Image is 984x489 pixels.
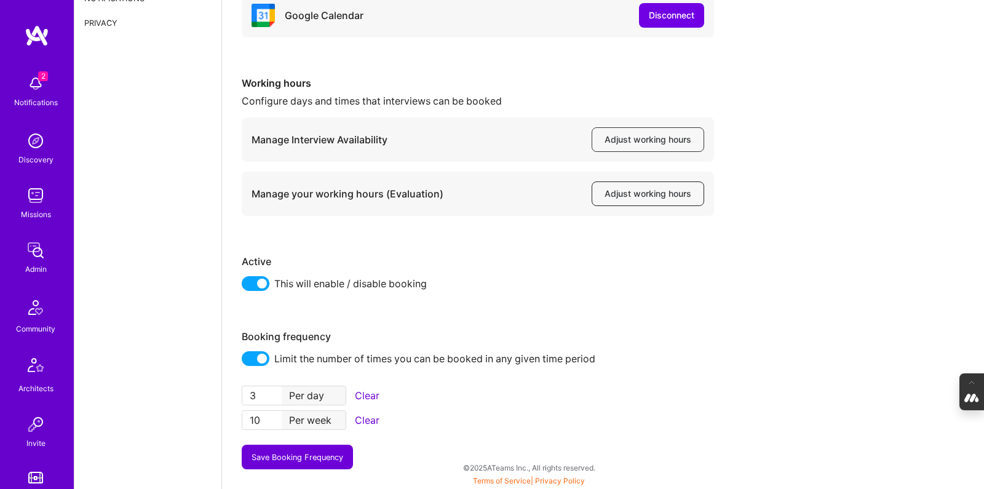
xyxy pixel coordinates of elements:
img: tokens [28,472,43,483]
div: Discovery [18,153,54,166]
img: logo [25,25,49,47]
div: Admin [25,263,47,276]
span: | [473,476,585,485]
button: Adjust working hours [592,181,704,206]
a: Terms of Service [473,476,531,485]
i: icon Google [252,4,275,27]
div: Active [242,255,714,268]
div: Per day [282,386,346,405]
div: Notifications [14,96,58,109]
div: Manage Interview Availability [252,133,387,146]
button: Save Booking Frequency [242,445,353,469]
div: Google Calendar [285,9,363,22]
img: teamwork [23,183,48,208]
button: Adjust working hours [592,127,704,152]
div: Disconnect [649,9,694,22]
div: Privacy [74,10,221,35]
div: Architects [18,382,54,395]
div: Configure days and times that interviews can be booked [242,95,714,108]
span: Limit the number of times you can be booked in any given time period [274,351,595,366]
div: Manage your working hours (Evaluation) [252,188,443,201]
div: Missions [21,208,51,221]
div: Community [16,322,55,335]
button: Clear [351,386,383,405]
span: Adjust working hours [605,188,691,200]
span: Adjust working hours [605,133,691,146]
a: Privacy Policy [535,476,585,485]
div: Booking frequency [242,330,714,343]
div: Per week [282,411,346,429]
img: Architects [21,352,50,382]
button: Disconnect [639,3,704,28]
img: admin teamwork [23,238,48,263]
img: Invite [23,412,48,437]
img: discovery [23,129,48,153]
div: Working hours [242,77,714,90]
button: Clear [351,410,383,430]
div: Invite [26,437,46,450]
img: bell [23,71,48,96]
span: This will enable / disable booking [274,276,427,291]
div: © 2025 ATeams Inc., All rights reserved. [74,452,984,483]
span: 2 [38,71,48,81]
img: Community [21,293,50,322]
